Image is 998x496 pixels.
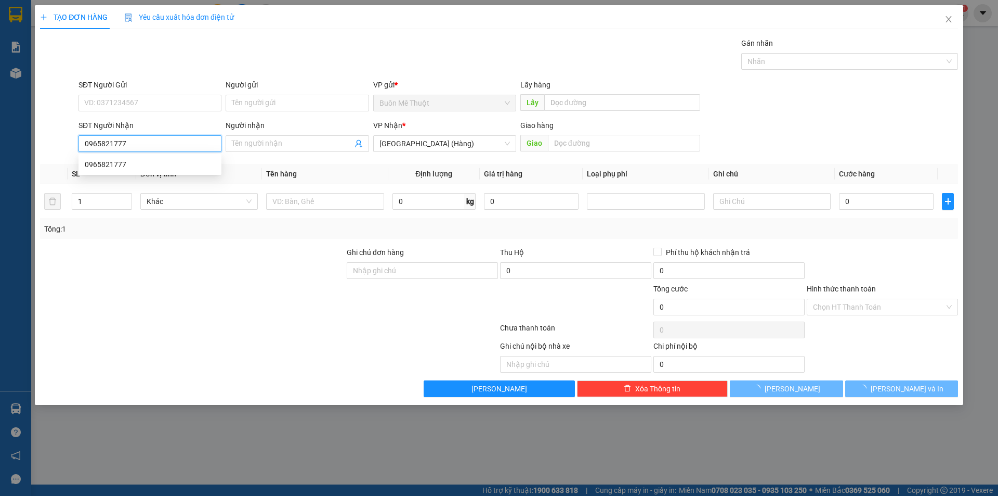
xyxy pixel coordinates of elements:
span: Thu Hộ [500,248,524,257]
div: Tổng: 1 [44,223,385,235]
span: [PERSON_NAME] và In [871,383,943,395]
span: loading [859,385,871,392]
button: deleteXóa Thông tin [577,380,728,397]
span: SL [72,170,80,178]
div: [GEOGRAPHIC_DATA] (Hàng) [122,9,227,45]
span: Xóa Thông tin [635,383,680,395]
div: 0799396848 [122,45,227,59]
span: user-add [354,139,363,148]
button: delete [44,193,61,210]
input: Ghi chú đơn hàng [347,262,498,279]
span: Gửi: [9,10,25,21]
span: Đà Nẵng (Hàng) [379,136,510,151]
div: 0965821777 [85,159,215,170]
span: Giao [520,135,548,151]
input: Dọc đường [548,135,700,151]
div: SĐT Người Nhận [78,120,221,131]
span: loading [753,385,765,392]
span: Cước hàng [839,170,875,178]
span: [PERSON_NAME] [765,383,820,395]
span: ga tam kì [137,59,201,78]
span: Giá trị hàng [484,170,522,178]
button: [PERSON_NAME] [424,380,575,397]
span: Giao hàng [520,121,554,130]
div: Chi phí nội bộ [653,340,805,356]
button: [PERSON_NAME] và In [845,380,958,397]
div: Ghi chú nội bộ nhà xe [500,340,651,356]
span: [PERSON_NAME] [471,383,527,395]
span: DĐ: [122,65,137,76]
span: VP Nhận [373,121,402,130]
span: Yêu cầu xuất hóa đơn điện tử [124,13,234,21]
input: Nhập ghi chú [500,356,651,373]
span: Buôn Mê Thuột [379,95,510,111]
div: Người nhận [226,120,369,131]
th: Ghi chú [709,164,835,184]
div: 0965821777 [78,156,221,173]
span: TẠO ĐƠN HÀNG [40,13,108,21]
div: VP gửi [373,79,516,91]
span: kg [465,193,476,210]
span: Phí thu hộ khách nhận trả [662,247,754,258]
div: Người gửi [226,79,369,91]
span: Lấy hàng [520,81,550,89]
span: delete [624,385,631,393]
th: Loại phụ phí [583,164,708,184]
div: Buôn Mê Thuột [9,9,114,21]
span: Nhận: [122,9,147,20]
button: [PERSON_NAME] [730,380,843,397]
button: Close [934,5,963,34]
span: plus [942,197,953,206]
span: Lấy [520,94,544,111]
div: SĐT Người Gửi [78,79,221,91]
img: icon [124,14,133,22]
span: Tổng cước [653,285,688,293]
span: Khác [147,194,252,209]
span: Định lượng [415,170,452,178]
label: Ghi chú đơn hàng [347,248,404,257]
input: Ghi Chú [713,193,831,210]
input: Dọc đường [544,94,700,111]
span: plus [40,14,47,21]
div: Chưa thanh toán [499,322,652,340]
label: Hình thức thanh toán [807,285,876,293]
input: VD: Bàn, Ghế [266,193,384,210]
input: 0 [484,193,579,210]
button: plus [942,193,953,210]
label: Gán nhãn [741,39,773,47]
span: close [944,15,953,23]
span: Tên hàng [266,170,297,178]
